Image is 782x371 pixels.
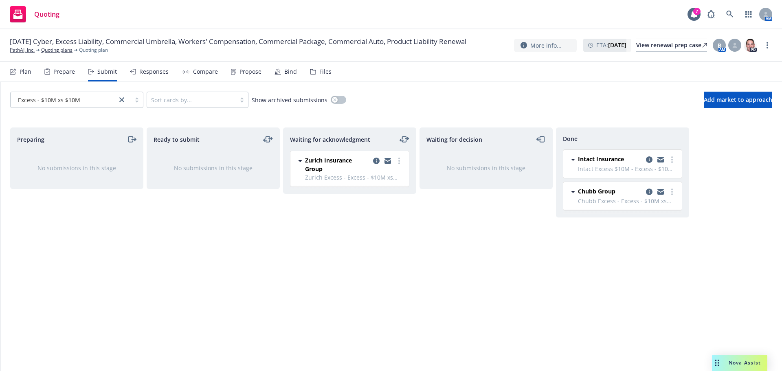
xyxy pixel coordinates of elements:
[722,6,738,22] a: Search
[608,41,626,49] strong: [DATE]
[578,197,677,205] span: Chubb Excess - Excess - $10M xs $10M
[740,6,757,22] a: Switch app
[578,155,624,163] span: Intact Insurance
[712,355,722,371] div: Drag to move
[18,96,80,104] span: Excess - $10M xs $10M
[667,187,677,197] a: more
[10,37,466,46] span: [DATE] Cyber, Excess Liability, Commercial Umbrella, Workers' Compensation, Commercial Package, C...
[305,156,370,173] span: Zurich Insurance Group
[127,134,136,144] a: moveRight
[79,46,108,54] span: Quoting plan
[578,165,677,173] span: Intact Excess $10M - Excess - $10M xs $10M
[284,68,297,75] div: Bind
[729,359,761,366] span: Nova Assist
[712,355,767,371] button: Nova Assist
[97,68,117,75] div: Submit
[636,39,707,51] div: View renewal prep case
[433,164,539,172] div: No submissions in this stage
[252,96,327,104] span: Show archived submissions
[34,11,59,18] span: Quoting
[193,68,218,75] div: Compare
[17,135,44,144] span: Preparing
[596,41,626,49] span: ETA :
[41,46,72,54] a: Quoting plans
[644,155,654,165] a: copy logging email
[305,173,404,182] span: Zurich Excess - Excess - $10M xs $10M
[290,135,370,144] span: Waiting for acknowledgment
[426,135,482,144] span: Waiting for decision
[20,68,31,75] div: Plan
[514,39,577,52] button: More info...
[530,41,562,50] span: More info...
[117,95,127,105] a: close
[762,40,772,50] a: more
[704,96,772,103] span: Add market to approach
[24,164,130,172] div: No submissions in this stage
[656,187,666,197] a: copy logging email
[578,187,615,195] span: Chubb Group
[154,135,200,144] span: Ready to submit
[703,6,719,22] a: Report a Bug
[394,156,404,166] a: more
[383,156,393,166] a: copy logging email
[15,96,113,104] span: Excess - $10M xs $10M
[139,68,169,75] div: Responses
[239,68,261,75] div: Propose
[636,39,707,52] a: View renewal prep case
[693,8,701,15] div: 7
[400,134,409,144] a: moveLeftRight
[263,134,273,144] a: moveLeftRight
[718,41,721,50] span: B
[53,68,75,75] div: Prepare
[7,3,63,26] a: Quoting
[371,156,381,166] a: copy logging email
[319,68,332,75] div: Files
[160,164,266,172] div: No submissions in this stage
[744,39,757,52] img: photo
[656,155,666,165] a: copy logging email
[10,46,35,54] a: PathAI, Inc.
[667,155,677,165] a: more
[563,134,578,143] span: Done
[536,134,546,144] a: moveLeft
[644,187,654,197] a: copy logging email
[704,92,772,108] button: Add market to approach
